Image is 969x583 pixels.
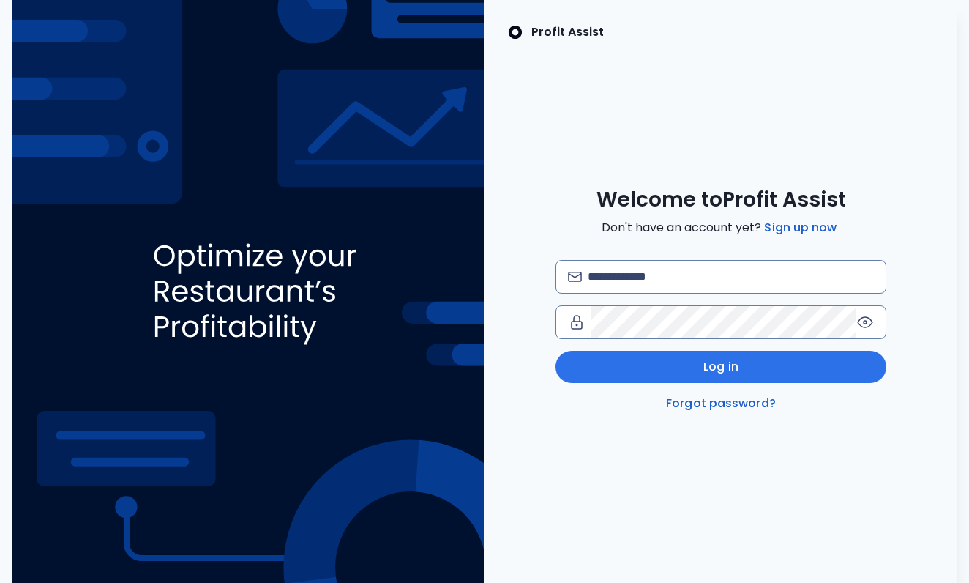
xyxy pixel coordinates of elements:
span: Log in [703,358,738,376]
span: Don't have an account yet? [602,219,839,237]
img: SpotOn Logo [508,23,523,41]
button: Log in [555,351,886,383]
a: Forgot password? [663,395,779,412]
p: Profit Assist [531,23,604,41]
span: Welcome to Profit Assist [596,187,846,213]
a: Sign up now [761,219,839,237]
img: email [568,272,582,283]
